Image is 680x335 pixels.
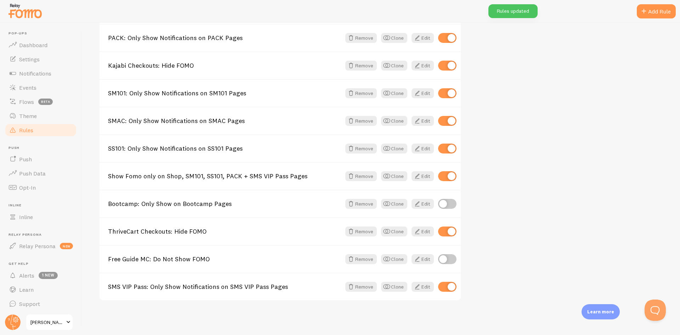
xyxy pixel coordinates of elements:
span: Relay Persona [19,242,56,250]
span: [PERSON_NAME] [30,318,64,326]
a: Free Guide MC: Do Not Show FOMO [108,256,341,262]
img: fomo-relay-logo-orange.svg [7,2,43,20]
button: Clone [381,61,407,71]
button: Remove [345,61,377,71]
span: Inline [19,213,33,220]
button: Remove [345,282,377,292]
a: Edit [412,116,434,126]
a: SMS VIP Pass: Only Show Notifications on SMS VIP Pass Pages [108,284,341,290]
span: Push Data [19,170,46,177]
span: Push [8,146,77,150]
a: Alerts 1 new [4,268,77,283]
a: SS101: Only Show Notifications on SS101 Pages [108,145,341,152]
div: Learn more [582,304,620,319]
a: SMAC: Only Show Notifications on SMAC Pages [108,118,341,124]
a: Opt-In [4,180,77,195]
button: Clone [381,199,407,209]
span: Settings [19,56,40,63]
span: Notifications [19,70,51,77]
span: Flows [19,98,34,105]
button: Clone [381,171,407,181]
a: Notifications [4,66,77,80]
button: Clone [381,254,407,264]
button: Remove [345,199,377,209]
a: Kajabi Checkouts: Hide FOMO [108,62,341,69]
button: Clone [381,116,407,126]
a: Edit [412,61,434,71]
a: [PERSON_NAME] [25,314,73,331]
button: Remove [345,171,377,181]
button: Clone [381,144,407,153]
a: Bootcamp: Only Show on Bootcamp Pages [108,201,341,207]
button: Remove [345,144,377,153]
a: ThriveCart Checkouts: Hide FOMO [108,228,341,235]
a: Edit [412,227,434,236]
button: Remove [345,116,377,126]
span: Get Help [8,262,77,266]
span: new [60,243,73,249]
a: Edit [412,254,434,264]
a: Edit [412,144,434,153]
span: Learn [19,286,34,293]
a: Relay Persona new [4,239,77,253]
a: Show Fomo only on Shop, SM101, SS101, PACK + SMS VIP Pass Pages [108,173,341,179]
button: Clone [381,282,407,292]
button: Remove [345,227,377,236]
a: Inline [4,210,77,224]
a: Edit [412,88,434,98]
a: Rules [4,123,77,137]
a: Learn [4,283,77,297]
span: Dashboard [19,41,47,49]
span: Push [19,156,32,163]
a: SM101: Only Show Notifications on SM101 Pages [108,90,341,96]
span: Events [19,84,36,91]
span: Support [19,300,40,307]
span: Inline [8,203,77,208]
button: Clone [381,227,407,236]
a: Theme [4,109,77,123]
a: Settings [4,52,77,66]
p: Learn more [587,308,614,315]
a: PACK: Only Show Notifications on PACK Pages [108,35,341,41]
button: Clone [381,33,407,43]
a: Push [4,152,77,166]
a: Edit [412,282,434,292]
span: Relay Persona [8,233,77,237]
a: Push Data [4,166,77,180]
span: Pop-ups [8,31,77,36]
a: Support [4,297,77,311]
span: Opt-In [19,184,36,191]
span: Alerts [19,272,34,279]
div: Rules updated [488,4,538,18]
span: 1 new [39,272,58,279]
a: Flows beta [4,95,77,109]
button: Clone [381,88,407,98]
span: Theme [19,112,37,119]
a: Edit [412,171,434,181]
iframe: Help Scout Beacon - Open [645,300,666,321]
a: Events [4,80,77,95]
span: Rules [19,127,33,134]
button: Remove [345,254,377,264]
a: Edit [412,199,434,209]
span: beta [38,99,53,105]
a: Dashboard [4,38,77,52]
a: Edit [412,33,434,43]
button: Remove [345,88,377,98]
button: Remove [345,33,377,43]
